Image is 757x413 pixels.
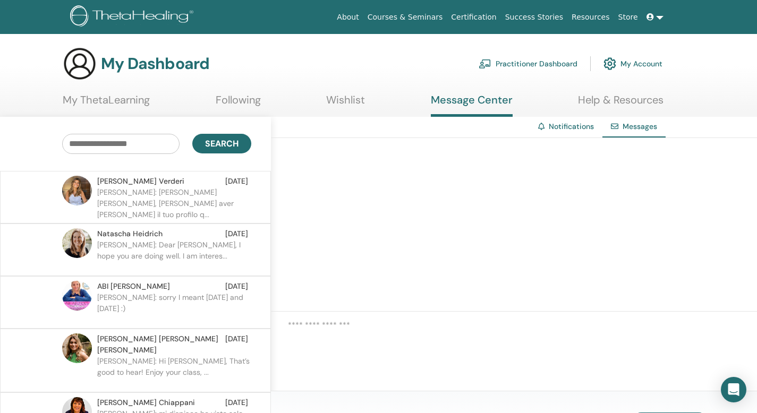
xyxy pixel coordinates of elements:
span: [DATE] [225,397,248,408]
a: Success Stories [501,7,567,27]
img: default.jpg [62,281,92,311]
span: ABI [PERSON_NAME] [97,281,170,292]
span: [PERSON_NAME] [PERSON_NAME] [PERSON_NAME] [97,333,225,356]
a: Certification [447,7,500,27]
a: Practitioner Dashboard [479,52,577,75]
span: [PERSON_NAME] Chiappani [97,397,195,408]
span: [DATE] [225,228,248,239]
span: [PERSON_NAME] Verderi [97,176,184,187]
img: logo.png [70,5,197,29]
span: Messages [623,122,657,131]
img: default.jpg [62,176,92,205]
img: chalkboard-teacher.svg [479,59,491,68]
p: [PERSON_NAME]: [PERSON_NAME] [PERSON_NAME], [PERSON_NAME] aver [PERSON_NAME] il tuo profilo q... [97,187,251,219]
span: Natascha Heidrich [97,228,163,239]
a: About [333,7,363,27]
a: Wishlist [326,93,365,114]
a: Courses & Seminars [363,7,447,27]
a: Store [614,7,642,27]
p: [PERSON_NAME]: Hi [PERSON_NAME], That’s good to hear! Enjoy your class, ... [97,356,251,388]
a: Notifications [549,122,594,131]
p: [PERSON_NAME]: Dear [PERSON_NAME], I hope you are doing well. I am interes... [97,239,251,271]
img: default.jpg [62,228,92,258]
span: [DATE] [225,333,248,356]
img: default.jpg [62,333,92,363]
div: Open Intercom Messenger [721,377,746,402]
span: Search [205,138,239,149]
p: [PERSON_NAME]: sorry I meant [DATE] and [DATE] :) [97,292,251,324]
button: Search [192,134,251,153]
h3: My Dashboard [101,54,209,73]
a: Message Center [431,93,513,117]
a: Following [216,93,261,114]
span: [DATE] [225,281,248,292]
img: generic-user-icon.jpg [63,47,97,81]
a: My ThetaLearning [63,93,150,114]
img: cog.svg [603,55,616,73]
a: My Account [603,52,662,75]
a: Help & Resources [578,93,664,114]
a: Resources [567,7,614,27]
span: [DATE] [225,176,248,187]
